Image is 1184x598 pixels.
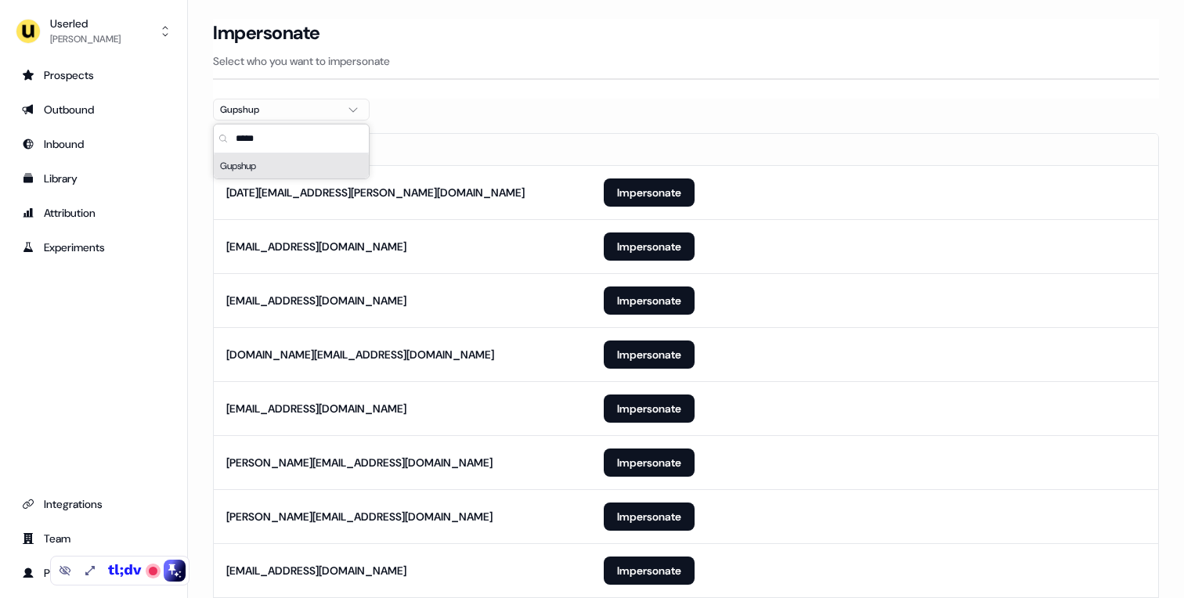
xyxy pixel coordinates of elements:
[604,394,695,423] button: Impersonate
[22,565,165,581] div: Profile
[13,97,175,122] a: Go to outbound experience
[22,171,165,186] div: Library
[226,347,494,362] div: [DOMAIN_NAME][EMAIL_ADDRESS][DOMAIN_NAME]
[226,185,525,200] div: [DATE][EMAIL_ADDRESS][PERSON_NAME][DOMAIN_NAME]
[22,205,165,221] div: Attribution
[604,503,695,531] button: Impersonate
[226,509,493,524] div: [PERSON_NAME][EMAIL_ADDRESS][DOMAIN_NAME]
[214,153,369,178] div: Gupshup
[604,448,695,477] button: Impersonate
[604,340,695,369] button: Impersonate
[22,102,165,117] div: Outbound
[13,235,175,260] a: Go to experiments
[13,560,175,585] a: Go to profile
[226,239,406,254] div: [EMAIL_ADDRESS][DOMAIN_NAME]
[214,134,591,165] th: Email
[604,557,695,585] button: Impersonate
[13,63,175,88] a: Go to prospects
[604,286,695,315] button: Impersonate
[22,496,165,512] div: Integrations
[226,455,493,470] div: [PERSON_NAME][EMAIL_ADDRESS][DOMAIN_NAME]
[220,102,338,117] div: Gupshup
[213,99,370,121] button: Gupshup
[13,166,175,191] a: Go to templates
[213,53,1159,69] p: Select who you want to impersonate
[13,13,175,50] button: Userled[PERSON_NAME]
[22,67,165,83] div: Prospects
[22,531,165,546] div: Team
[50,16,121,31] div: Userled
[22,240,165,255] div: Experiments
[226,293,406,308] div: [EMAIL_ADDRESS][DOMAIN_NAME]
[13,200,175,225] a: Go to attribution
[50,31,121,47] div: [PERSON_NAME]
[213,21,320,45] h3: Impersonate
[13,131,175,157] a: Go to Inbound
[226,401,406,416] div: [EMAIL_ADDRESS][DOMAIN_NAME]
[604,178,695,207] button: Impersonate
[214,153,369,178] div: Suggestions
[604,232,695,261] button: Impersonate
[22,136,165,152] div: Inbound
[226,563,406,578] div: [EMAIL_ADDRESS][DOMAIN_NAME]
[13,526,175,551] a: Go to team
[13,492,175,517] a: Go to integrations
